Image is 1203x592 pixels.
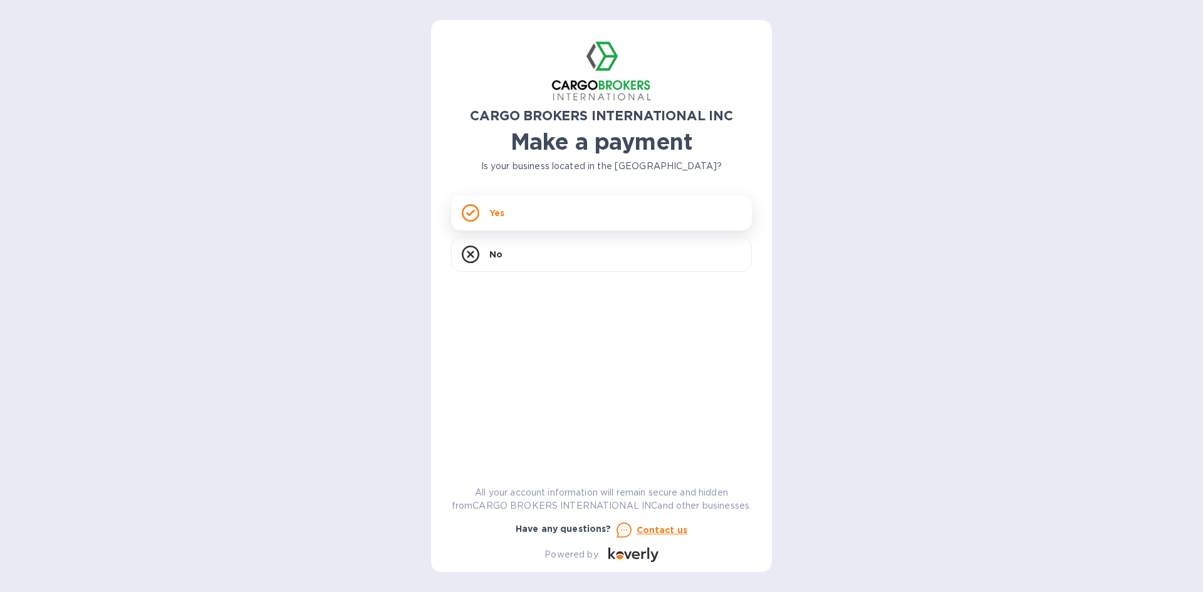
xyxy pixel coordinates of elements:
[637,525,688,535] u: Contact us
[544,548,598,561] p: Powered by
[489,207,504,219] p: Yes
[451,160,752,173] p: Is your business located in the [GEOGRAPHIC_DATA]?
[470,108,733,123] b: CARGO BROKERS INTERNATIONAL INC
[489,248,503,261] p: No
[451,486,752,512] p: All your account information will remain secure and hidden from CARGO BROKERS INTERNATIONAL INC a...
[516,524,612,534] b: Have any questions?
[451,128,752,155] h1: Make a payment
